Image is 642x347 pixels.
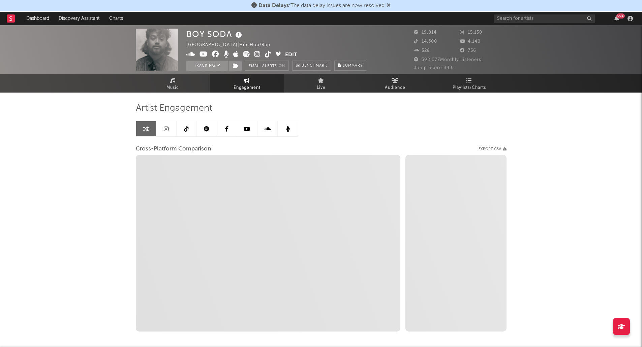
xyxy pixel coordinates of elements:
[414,48,430,53] span: 528
[453,84,486,92] span: Playlists/Charts
[414,39,437,44] span: 14,300
[258,3,289,8] span: Data Delays
[284,74,358,93] a: Live
[302,62,327,70] span: Benchmark
[317,84,326,92] span: Live
[136,145,211,153] span: Cross-Platform Comparison
[616,13,625,19] div: 99 +
[136,74,210,93] a: Music
[234,84,261,92] span: Engagement
[292,61,331,71] a: Benchmark
[334,61,366,71] button: Summary
[22,12,54,25] a: Dashboard
[614,16,619,21] button: 99+
[414,66,454,70] span: Jump Score: 89.0
[460,39,481,44] span: 4,140
[494,14,595,23] input: Search for artists
[104,12,128,25] a: Charts
[186,41,278,49] div: [GEOGRAPHIC_DATA] | Hip-Hop/Rap
[186,61,228,71] button: Tracking
[414,30,437,35] span: 19,014
[186,29,244,40] div: BOY SODA
[279,64,285,68] em: On
[460,48,476,53] span: 756
[166,84,179,92] span: Music
[210,74,284,93] a: Engagement
[358,74,432,93] a: Audience
[343,64,363,68] span: Summary
[432,74,507,93] a: Playlists/Charts
[385,84,405,92] span: Audience
[387,3,391,8] span: Dismiss
[136,104,212,112] span: Artist Engagement
[285,51,297,59] button: Edit
[479,147,507,151] button: Export CSV
[245,61,289,71] button: Email AlertsOn
[460,30,482,35] span: 15,130
[54,12,104,25] a: Discovery Assistant
[258,3,385,8] span: : The data delay issues are now resolved
[414,58,481,62] span: 398,077 Monthly Listeners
